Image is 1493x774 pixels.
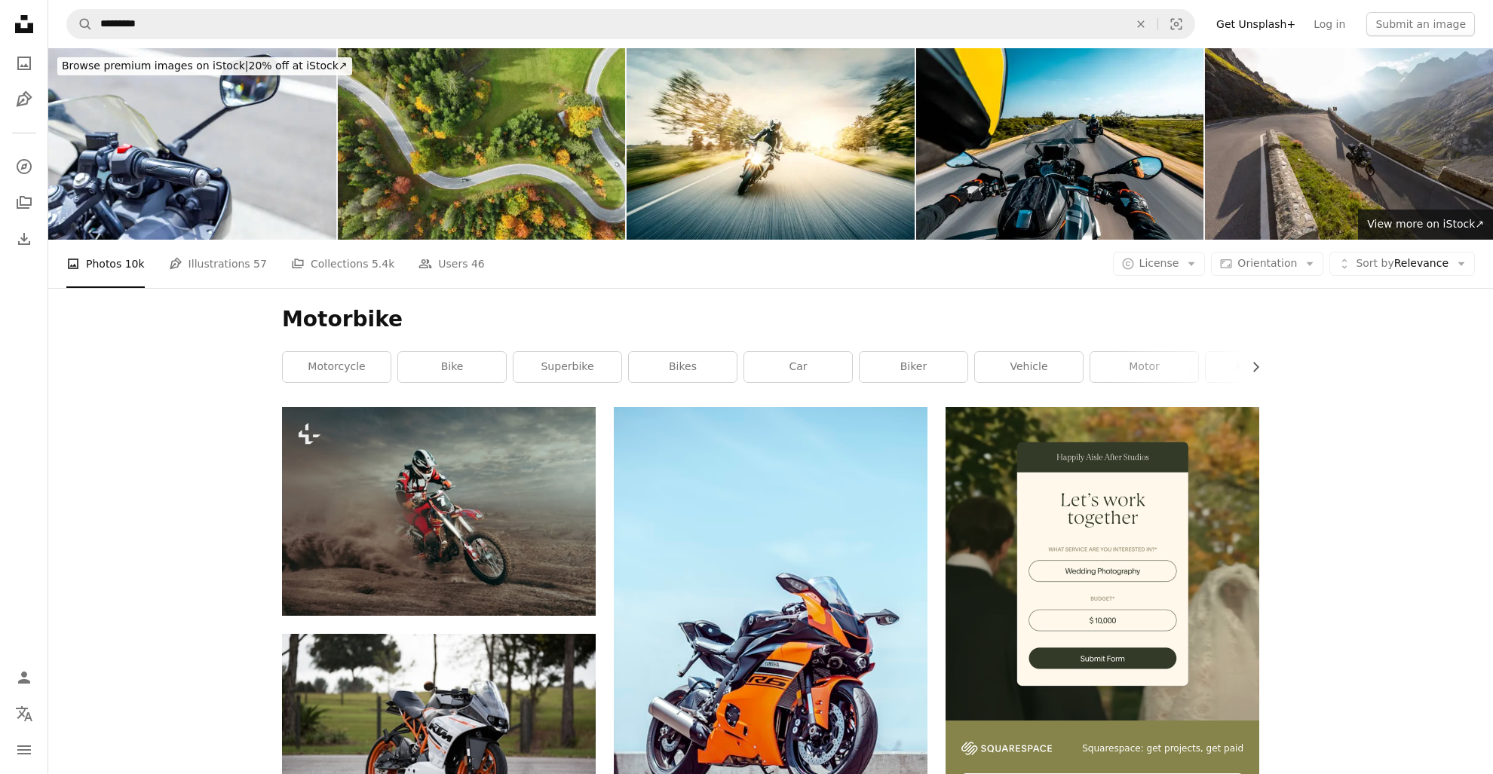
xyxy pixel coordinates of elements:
[1356,257,1393,269] span: Sort by
[62,60,248,72] span: Browse premium images on iStock |
[1242,352,1259,382] button: scroll list to the right
[67,10,93,38] button: Search Unsplash
[9,188,39,218] a: Collections
[627,48,915,240] img: Motorcycle in blurred motion
[629,352,737,382] a: bikes
[398,352,506,382] a: bike
[253,255,267,272] span: 57
[916,48,1204,240] img: Adventure riding on a road in nature seen from over riders point of view
[471,255,485,272] span: 46
[9,224,39,254] a: Download History
[282,306,1259,333] h1: Motorbike
[338,48,626,240] img: Drone shot of a winding road in the fall in Austria
[1329,252,1475,276] button: Sort byRelevance
[9,735,39,765] button: Menu
[9,84,39,115] a: Illustrations
[614,640,927,653] a: orange and black sports bike parked on gray concrete pavement during daytime
[57,57,352,75] div: 20% off at iStock ↗
[66,9,1195,39] form: Find visuals sitewide
[283,352,391,382] a: motorcycle
[1207,12,1304,36] a: Get Unsplash+
[48,48,361,84] a: Browse premium images on iStock|20% off at iStock↗
[1358,210,1493,240] a: View more on iStock↗
[282,407,596,616] img: motocross photo
[169,240,267,288] a: Illustrations 57
[1082,742,1243,755] span: Squarespace: get projects, get paid
[1367,218,1484,230] span: View more on iStock ↗
[1124,10,1157,38] button: Clear
[9,699,39,729] button: Language
[1304,12,1354,36] a: Log in
[9,151,39,182] a: Explore
[291,240,394,288] a: Collections 5.4k
[372,255,394,272] span: 5.4k
[744,352,852,382] a: car
[1113,252,1206,276] button: License
[282,731,596,745] a: white and orange KTM sports bike selective focus photography
[418,240,485,288] a: Users 46
[1158,10,1194,38] button: Visual search
[9,48,39,78] a: Photos
[514,352,621,382] a: superbike
[1211,252,1323,276] button: Orientation
[1356,256,1449,271] span: Relevance
[1206,352,1314,382] a: ktm bike
[48,48,336,240] img: Closeup motorcycle handlebar with mirror, background with copy space
[1090,352,1198,382] a: motor
[1366,12,1475,36] button: Submit an image
[1205,48,1493,240] img: Motorbiker riding in Italian Alps
[282,504,596,518] a: motocross photo
[9,662,39,693] a: Log in / Sign up
[1139,257,1179,269] span: License
[946,407,1259,720] img: file-1747939393036-2c53a76c450aimage
[860,352,967,382] a: biker
[961,742,1052,755] img: file-1747939142011-51e5cc87e3c9
[975,352,1083,382] a: vehicle
[1237,257,1297,269] span: Orientation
